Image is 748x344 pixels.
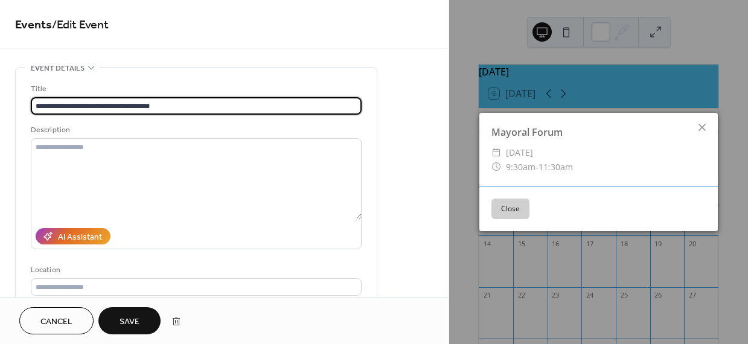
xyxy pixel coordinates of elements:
[36,228,110,244] button: AI Assistant
[479,125,718,139] div: Mayoral Forum
[31,62,85,75] span: Event details
[491,199,529,219] button: Close
[120,316,139,328] span: Save
[52,13,109,37] span: / Edit Event
[19,307,94,334] button: Cancel
[506,145,533,160] span: [DATE]
[40,316,72,328] span: Cancel
[15,13,52,37] a: Events
[31,264,359,276] div: Location
[506,161,535,173] span: 9:30am
[98,307,161,334] button: Save
[31,83,359,95] div: Title
[535,161,539,173] span: -
[539,161,573,173] span: 11:30am
[58,231,102,244] div: AI Assistant
[31,124,359,136] div: Description
[491,160,501,174] div: ​
[491,145,501,160] div: ​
